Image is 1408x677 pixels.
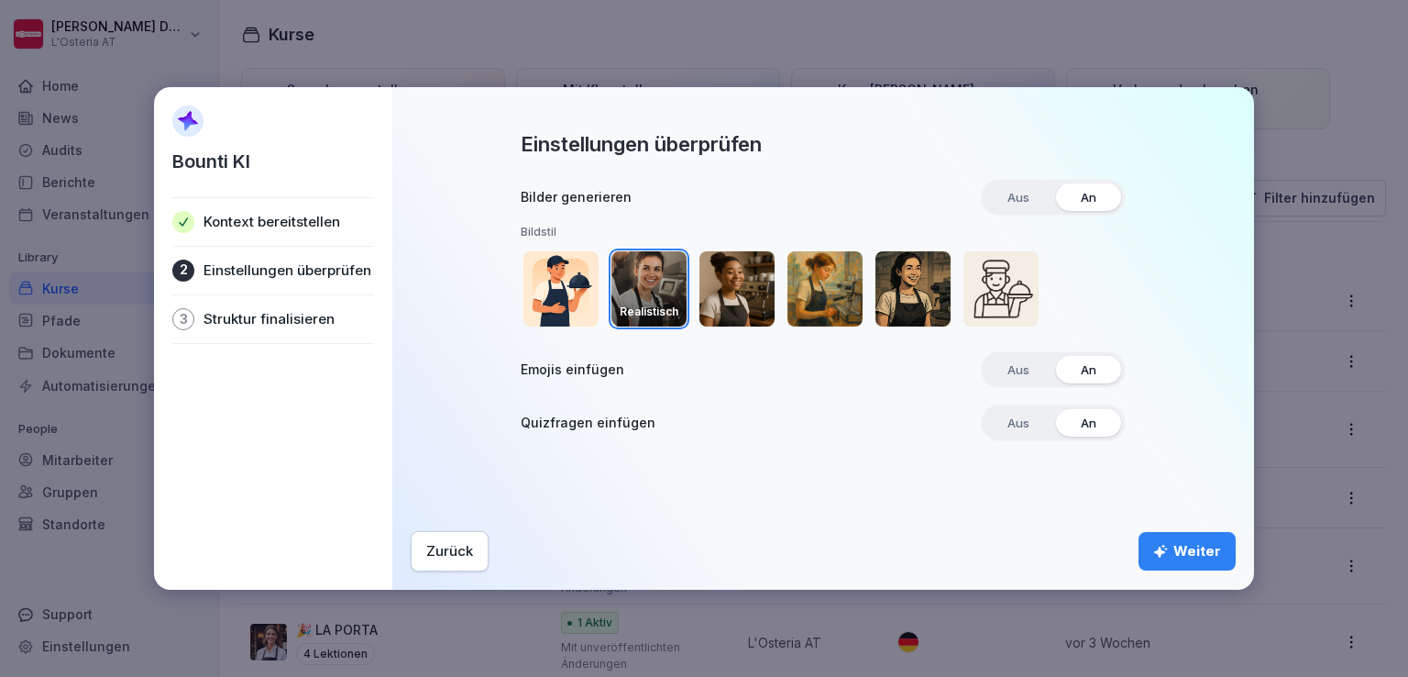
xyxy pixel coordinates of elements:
[1138,532,1236,571] button: Weiter
[203,213,340,231] p: Kontext bereitstellen
[521,188,632,206] h3: Bilder generieren
[411,531,489,572] button: Zurück
[1068,356,1109,383] span: An
[172,148,250,175] p: Bounti KI
[995,409,1042,437] span: Aus
[963,251,1039,327] img: Simple outline style
[172,308,194,330] div: 3
[1068,409,1109,437] span: An
[521,361,624,379] h3: Emojis einfügen
[521,414,655,432] h3: Quizfragen einfügen
[426,541,473,561] div: Zurück
[1068,183,1109,211] span: An
[203,261,371,280] p: Einstellungen überprüfen
[875,251,951,327] img: comic
[611,251,687,327] img: Realistic style
[521,225,1126,239] h5: Bildstil
[787,251,863,327] img: Oil painting style
[699,251,775,327] img: 3D style
[521,131,762,157] h2: Einstellungen überprüfen
[995,356,1042,383] span: Aus
[172,260,194,282] div: 2
[523,251,599,327] img: Illustration style
[1153,541,1221,561] div: Weiter
[172,105,203,137] img: AI Sparkle
[203,310,335,328] p: Struktur finalisieren
[995,183,1042,211] span: Aus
